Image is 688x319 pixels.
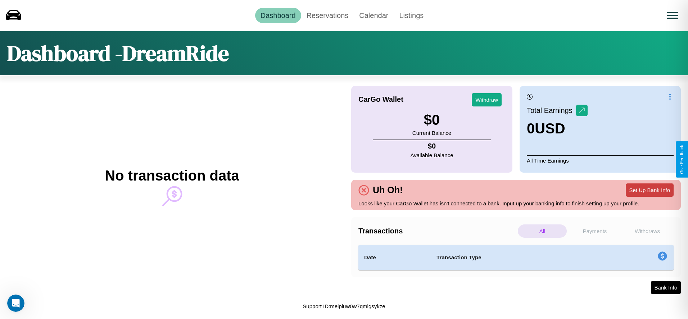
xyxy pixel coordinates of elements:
[527,120,588,137] h3: 0 USD
[472,93,502,106] button: Withdraw
[651,281,681,294] button: Bank Info
[679,145,684,174] div: Give Feedback
[358,227,516,235] h4: Transactions
[412,112,451,128] h3: $ 0
[255,8,301,23] a: Dashboard
[105,168,239,184] h2: No transaction data
[412,128,451,138] p: Current Balance
[527,104,576,117] p: Total Earnings
[518,224,567,238] p: All
[358,245,674,270] table: simple table
[7,295,24,312] iframe: Intercom live chat
[527,155,674,165] p: All Time Earnings
[626,183,674,197] button: Set Up Bank Info
[354,8,394,23] a: Calendar
[411,142,453,150] h4: $ 0
[301,8,354,23] a: Reservations
[436,253,599,262] h4: Transaction Type
[358,199,674,208] p: Looks like your CarGo Wallet has isn't connected to a bank. Input up your banking info to finish ...
[662,5,683,26] button: Open menu
[394,8,429,23] a: Listings
[358,95,403,104] h4: CarGo Wallet
[7,38,229,68] h1: Dashboard - DreamRide
[623,224,672,238] p: Withdraws
[411,150,453,160] p: Available Balance
[303,301,385,311] p: Support ID: melpiuw0w7qmlgsykze
[364,253,425,262] h4: Date
[369,185,406,195] h4: Uh Oh!
[570,224,619,238] p: Payments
